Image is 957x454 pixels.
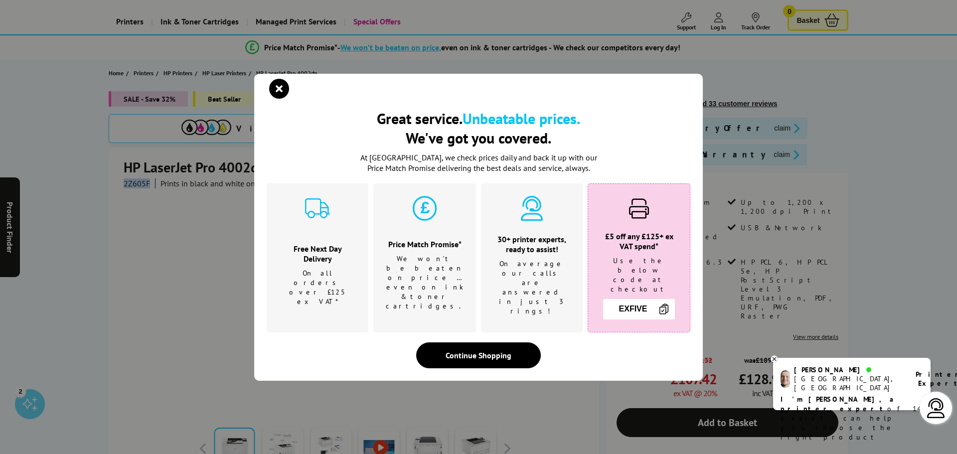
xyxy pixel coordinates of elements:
[463,109,580,128] b: Unbeatable prices.
[601,256,677,294] p: Use the below code at checkout
[781,395,923,442] p: of 14 years! I can help you choose the right product
[926,398,946,418] img: user-headset-light.svg
[386,239,464,249] h3: Price Match Promise*
[386,254,464,311] p: We won't be beaten on price …even on ink & toner cartridges.
[781,395,897,413] b: I'm [PERSON_NAME], a printer expert
[272,81,287,96] button: close modal
[794,374,903,392] div: [GEOGRAPHIC_DATA], [GEOGRAPHIC_DATA]
[412,196,437,221] img: price-promise-cyan.svg
[601,231,677,251] h3: £5 off any £125+ ex VAT spend*
[493,234,570,254] h3: 30+ printer experts, ready to assist!
[354,152,603,173] p: At [GEOGRAPHIC_DATA], we check prices daily and back it up with our Price Match Promise deliverin...
[493,259,570,316] p: On average our calls are answered in just 3 rings!
[416,342,541,368] div: Continue Shopping
[519,196,544,221] img: expert-cyan.svg
[794,365,903,374] div: [PERSON_NAME]
[279,269,356,306] p: On all orders over £125 ex VAT*
[781,370,790,388] img: ashley-livechat.png
[305,196,330,221] img: delivery-cyan.svg
[267,109,690,148] h2: Great service. We've got you covered.
[279,244,356,264] h3: Free Next Day Delivery
[658,303,670,315] img: Copy Icon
